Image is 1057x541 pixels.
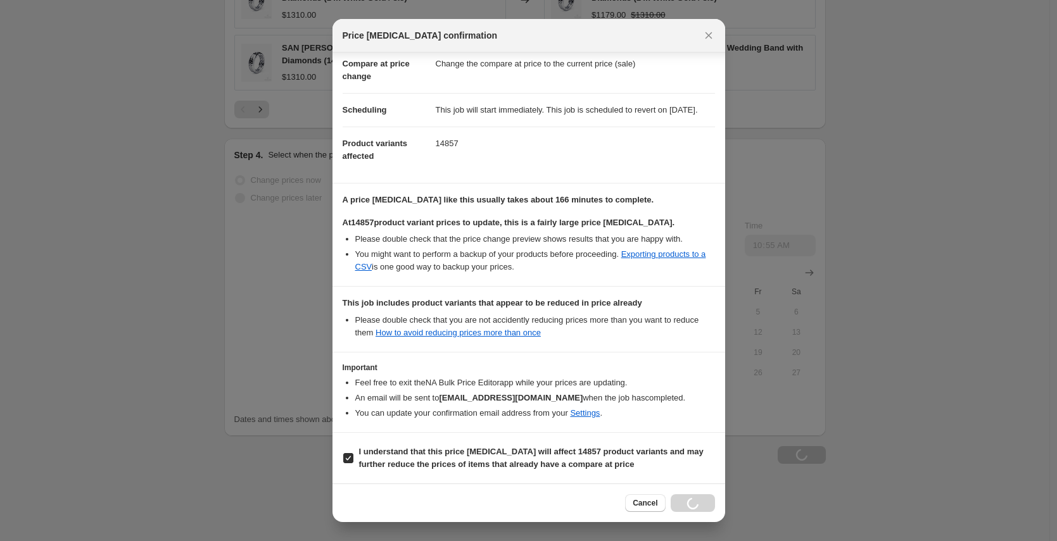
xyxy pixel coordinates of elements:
[343,59,410,81] span: Compare at price change
[343,139,408,161] span: Product variants affected
[700,27,718,44] button: Close
[439,393,583,402] b: [EMAIL_ADDRESS][DOMAIN_NAME]
[625,494,665,512] button: Cancel
[436,127,715,160] dd: 14857
[343,105,387,115] span: Scheduling
[343,218,675,227] b: At 14857 product variant prices to update, this is a fairly large price [MEDICAL_DATA].
[355,233,715,246] li: Please double check that the price change preview shows results that you are happy with.
[633,498,657,508] span: Cancel
[343,298,642,308] b: This job includes product variants that appear to be reduced in price already
[436,47,715,80] dd: Change the compare at price to the current price (sale)
[343,29,498,42] span: Price [MEDICAL_DATA] confirmation
[359,447,704,469] b: I understand that this price [MEDICAL_DATA] will affect 14857 product variants and may further re...
[355,407,715,420] li: You can update your confirmation email address from your .
[355,392,715,404] li: An email will be sent to when the job has completed .
[570,408,600,418] a: Settings
[376,328,541,337] a: How to avoid reducing prices more than once
[355,248,715,273] li: You might want to perform a backup of your products before proceeding. is one good way to backup ...
[436,93,715,127] dd: This job will start immediately. This job is scheduled to revert on [DATE].
[355,314,715,339] li: Please double check that you are not accidently reducing prices more than you want to reduce them
[343,363,715,373] h3: Important
[355,376,715,389] li: Feel free to exit the NA Bulk Price Editor app while your prices are updating.
[343,195,654,204] b: A price [MEDICAL_DATA] like this usually takes about 166 minutes to complete.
